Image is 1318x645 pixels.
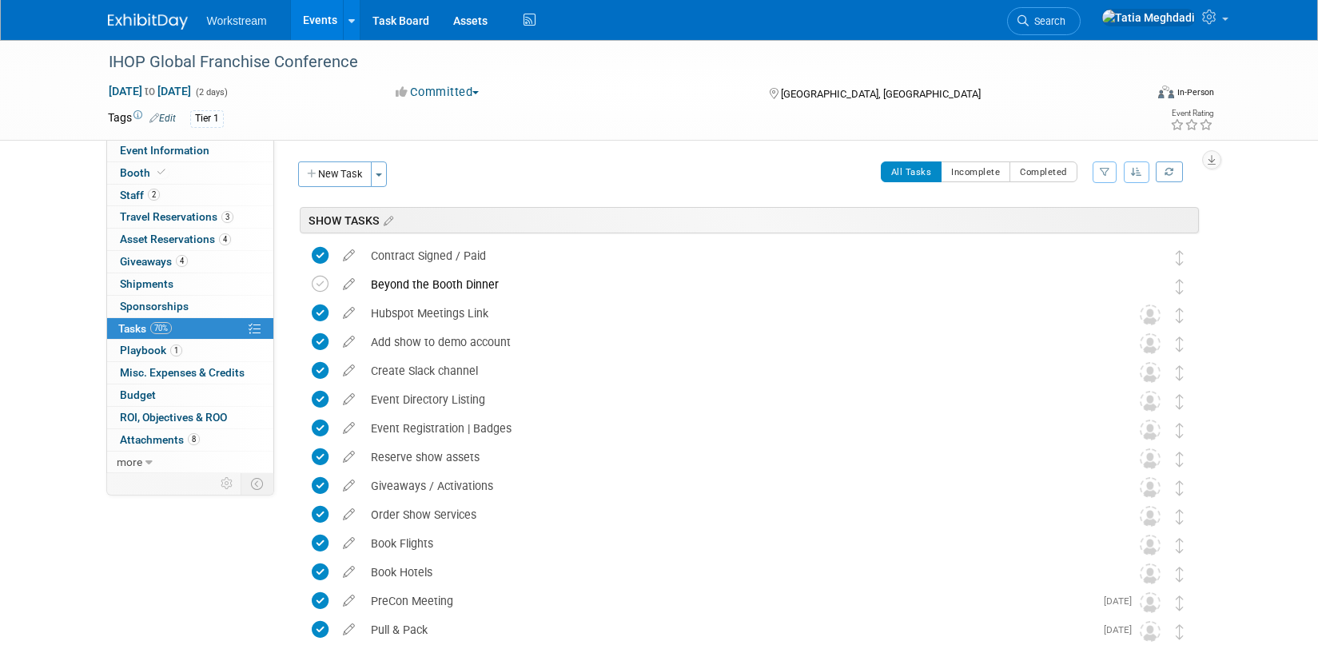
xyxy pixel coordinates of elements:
span: Misc. Expenses & Credits [120,366,245,379]
a: edit [335,249,363,263]
a: edit [335,277,363,292]
div: Order Show Services [363,501,1108,528]
a: more [107,452,273,473]
a: Booth [107,162,273,184]
span: to [142,85,157,98]
span: Asset Reservations [120,233,231,245]
span: (2 days) [194,87,228,98]
span: Playbook [120,344,182,356]
a: edit [335,335,363,349]
a: edit [335,565,363,579]
a: edit [335,364,363,378]
span: 8 [188,433,200,445]
button: Completed [1009,161,1077,182]
div: Book Flights [363,530,1108,557]
img: Keira Wiele [1140,276,1164,332]
img: Unassigned [1140,420,1161,440]
img: Unassigned [1140,621,1161,642]
span: [DATE] [1104,595,1140,607]
img: Tatia Meghdadi [1140,247,1164,317]
td: Toggle Event Tabs [241,473,273,494]
a: Edit sections [380,212,393,228]
i: Move task [1176,336,1184,352]
img: Format-Inperson.png [1158,86,1174,98]
span: Tasks [118,322,172,335]
td: Tags [108,109,176,128]
span: 4 [176,255,188,267]
i: Move task [1176,595,1184,611]
div: PreCon Meeting [363,587,1094,615]
a: Attachments8 [107,429,273,451]
a: Shipments [107,273,273,295]
i: Move task [1176,509,1184,524]
a: Sponsorships [107,296,273,317]
img: Unassigned [1140,506,1161,527]
span: Travel Reservations [120,210,233,223]
i: Move task [1176,480,1184,496]
div: SHOW TASKS [300,207,1199,233]
div: Add show to demo account [363,328,1108,356]
img: Unassigned [1140,305,1161,325]
img: Unassigned [1140,477,1161,498]
span: 4 [219,233,231,245]
span: Attachments [120,433,200,446]
a: Misc. Expenses & Credits [107,362,273,384]
span: Booth [120,166,169,179]
img: Unassigned [1140,535,1161,555]
a: Event Information [107,140,273,161]
i: Move task [1176,308,1184,323]
div: Beyond the Booth Dinner [363,271,1108,298]
span: [DATE] [1104,624,1140,635]
a: Staff2 [107,185,273,206]
span: more [117,456,142,468]
div: Contract Signed / Paid [363,242,1108,269]
td: Personalize Event Tab Strip [213,473,241,494]
a: Asset Reservations4 [107,229,273,250]
img: Unassigned [1140,563,1161,584]
i: Move task [1176,365,1184,380]
div: Reserve show assets [363,444,1108,471]
img: Unassigned [1140,592,1161,613]
a: Giveaways4 [107,251,273,273]
div: Tier 1 [190,110,224,127]
div: Book Hotels [363,559,1108,586]
a: edit [335,306,363,321]
button: Incomplete [941,161,1010,182]
i: Move task [1176,250,1184,265]
div: In-Person [1177,86,1214,98]
img: Unassigned [1140,333,1161,354]
i: Move task [1176,624,1184,639]
img: Unassigned [1140,448,1161,469]
div: Giveaways / Activations [363,472,1108,500]
span: Staff [120,189,160,201]
a: Refresh [1156,161,1183,182]
span: Budget [120,388,156,401]
a: edit [335,421,363,436]
a: Search [1007,7,1081,35]
div: Pull & Pack [363,616,1094,643]
i: Move task [1176,538,1184,553]
span: [GEOGRAPHIC_DATA], [GEOGRAPHIC_DATA] [781,88,981,100]
button: Committed [390,84,485,101]
a: edit [335,536,363,551]
a: edit [335,594,363,608]
button: New Task [298,161,372,187]
div: Hubspot Meetings Link [363,300,1108,327]
span: 2 [148,189,160,201]
a: edit [335,392,363,407]
span: Sponsorships [120,300,189,313]
img: ExhibitDay [108,14,188,30]
div: Event Format [1050,83,1215,107]
a: Tasks70% [107,318,273,340]
span: ROI, Objectives & ROO [120,411,227,424]
div: IHOP Global Franchise Conference [103,48,1121,77]
a: edit [335,450,363,464]
span: 1 [170,344,182,356]
div: Event Registration | Badges [363,415,1108,442]
a: edit [335,479,363,493]
div: Create Slack channel [363,357,1108,384]
div: Event Directory Listing [363,386,1108,413]
a: ROI, Objectives & ROO [107,407,273,428]
a: edit [335,623,363,637]
i: Move task [1176,452,1184,467]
